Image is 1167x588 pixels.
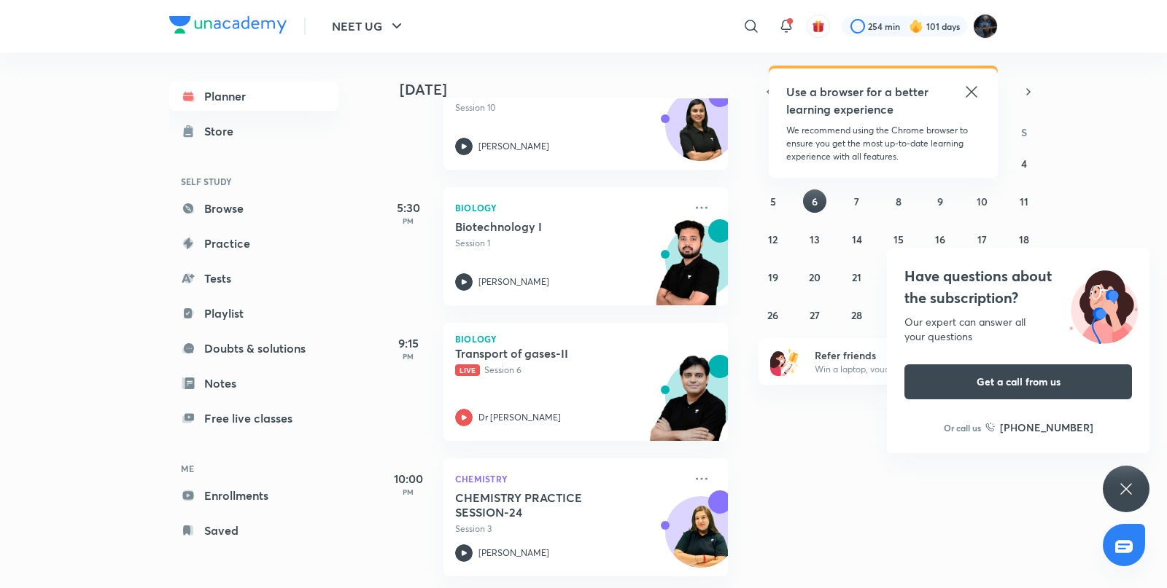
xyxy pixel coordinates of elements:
h6: SELF STUDY [169,169,338,194]
button: October 8, 2025 [887,189,910,213]
img: Avatar [666,504,736,574]
abbr: October 11, 2025 [1020,195,1028,208]
button: October 28, 2025 [845,303,869,326]
a: [PHONE_NUMBER] [985,420,1093,435]
a: Notes [169,369,338,398]
abbr: October 16, 2025 [935,232,945,246]
p: Session 6 [455,364,684,377]
abbr: October 7, 2025 [854,195,859,208]
button: October 21, 2025 [845,265,869,289]
a: Browse [169,194,338,223]
abbr: October 14, 2025 [852,232,862,246]
p: PM [379,216,438,225]
h6: Refer friends [815,348,994,363]
abbr: October 9, 2025 [937,195,943,208]
button: October 26, 2025 [761,303,785,326]
abbr: October 19, 2025 [768,270,778,284]
h5: 5:30 [379,199,438,216]
abbr: October 27, 2025 [810,308,820,322]
img: unacademy [648,355,728,455]
p: Biology [455,334,716,343]
abbr: October 5, 2025 [770,195,776,208]
button: October 5, 2025 [761,189,785,213]
a: Company Logo [169,16,287,37]
button: October 15, 2025 [887,227,910,251]
a: Playlist [169,299,338,328]
p: Session 1 [455,237,684,250]
p: [PERSON_NAME] [478,275,549,289]
p: Session 10 [455,101,684,114]
button: October 17, 2025 [971,227,994,251]
img: streak [909,19,923,34]
p: Or call us [944,421,981,434]
h5: Transport of gases-II [455,346,637,361]
abbr: October 28, 2025 [851,308,862,322]
div: Our expert can answer all your questions [904,315,1132,344]
a: Saved [169,516,338,545]
abbr: October 21, 2025 [852,270,861,284]
abbr: October 26, 2025 [767,308,778,322]
button: avatar [807,15,830,38]
button: Get a call from us [904,364,1132,399]
button: October 20, 2025 [803,265,826,289]
button: October 10, 2025 [971,189,994,213]
h5: 9:15 [379,334,438,352]
p: Dr [PERSON_NAME] [478,411,561,424]
img: avatar [812,20,825,33]
a: Store [169,117,338,146]
button: October 4, 2025 [1012,152,1036,175]
p: [PERSON_NAME] [478,546,549,560]
button: October 7, 2025 [845,189,869,213]
abbr: October 15, 2025 [893,232,904,246]
button: October 13, 2025 [803,227,826,251]
p: Session 3 [455,522,684,536]
img: referral [770,347,799,376]
h5: 10:00 [379,470,438,487]
p: Biology [455,199,684,216]
h4: [DATE] [400,81,743,98]
h5: Use a browser for a better learning experience [786,83,931,118]
abbr: October 18, 2025 [1019,232,1029,246]
button: October 18, 2025 [1012,227,1036,251]
a: Doubts & solutions [169,334,338,363]
button: October 19, 2025 [761,265,785,289]
abbr: October 20, 2025 [809,270,821,284]
a: Tests [169,264,338,293]
h6: [PHONE_NUMBER] [1000,420,1093,435]
button: October 14, 2025 [845,227,869,251]
p: [PERSON_NAME] [478,140,549,153]
p: Chemistry [455,470,684,487]
img: unacademy [648,219,728,320]
abbr: October 10, 2025 [977,195,988,208]
img: ttu_illustration_new.svg [1058,265,1149,344]
p: PM [379,352,438,361]
button: October 9, 2025 [928,189,952,213]
button: October 6, 2025 [803,189,826,213]
button: October 12, 2025 [761,227,785,251]
h4: Have questions about the subscription? [904,265,1132,309]
a: Practice [169,229,338,258]
span: Live [455,364,480,376]
abbr: October 12, 2025 [768,232,778,246]
img: Avatar [666,98,736,168]
p: Win a laptop, vouchers & more [815,363,994,376]
img: Company Logo [169,16,287,34]
abbr: October 13, 2025 [810,232,820,246]
a: Planner [169,82,338,111]
a: Free live classes [169,404,338,433]
a: Enrollments [169,481,338,510]
div: Store [204,122,242,140]
p: PM [379,487,438,496]
p: We recommend using the Chrome browser to ensure you get the most up-to-date learning experience w... [786,124,980,163]
h6: ME [169,456,338,481]
abbr: Saturday [1021,125,1027,139]
h5: Biotechnology I [455,219,637,234]
abbr: October 4, 2025 [1021,157,1027,170]
h5: CHEMISTRY PRACTICE SESSION-24 [455,490,637,520]
abbr: October 8, 2025 [896,195,902,208]
button: October 16, 2025 [928,227,952,251]
button: NEET UG [323,12,414,41]
img: Purnima Sharma [973,14,998,39]
abbr: October 6, 2025 [812,195,818,208]
button: October 27, 2025 [803,303,826,326]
